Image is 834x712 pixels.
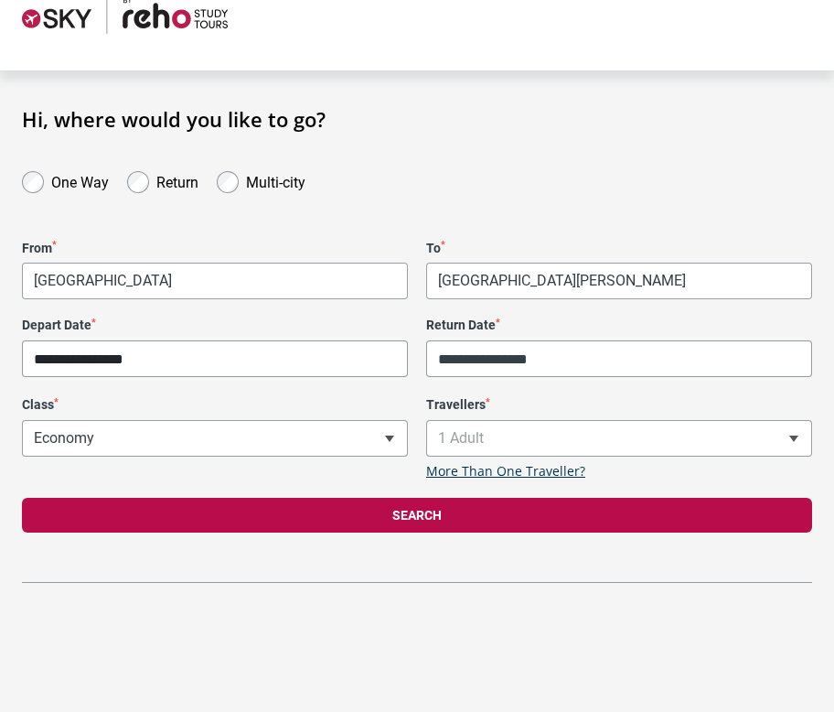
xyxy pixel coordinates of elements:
[246,169,305,191] label: Multi-city
[22,498,812,533] button: Search
[426,464,585,480] a: More Than One Traveller?
[426,241,812,256] label: To
[22,107,812,131] h1: Hi, where would you like to go?
[51,169,109,191] label: One Way
[23,264,407,298] span: Melbourne, Australia
[22,397,408,413] label: Class
[22,263,408,299] span: Melbourne, Australia
[23,421,407,456] span: Economy
[426,420,812,457] span: 1 Adult
[426,397,812,413] label: Travellers
[22,420,408,457] span: Economy
[156,169,198,191] label: Return
[22,318,408,333] label: Depart Date
[427,264,811,298] span: Berlin, Germany
[427,421,811,456] span: 1 Adult
[426,318,812,333] label: Return Date
[22,241,408,256] label: From
[426,263,812,299] span: Berlin, Germany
